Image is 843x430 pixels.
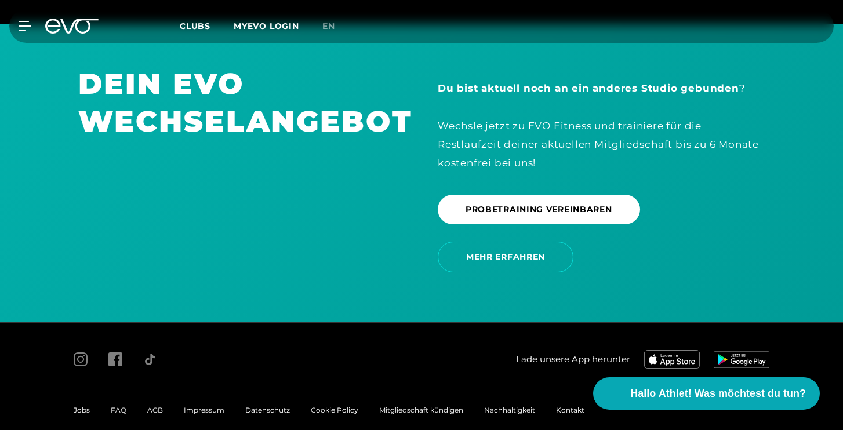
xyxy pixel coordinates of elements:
[379,406,463,414] a: Mitgliedschaft kündigen
[714,351,769,367] img: evofitness app
[311,406,358,414] a: Cookie Policy
[180,20,234,31] a: Clubs
[438,82,739,94] strong: Du bist aktuell noch an ein anderes Studio gebunden
[438,186,645,233] a: PROBETRAINING VEREINBAREN
[466,251,545,263] span: MEHR ERFAHREN
[438,233,578,281] a: MEHR ERFAHREN
[630,386,806,402] span: Hallo Athlet! Was möchtest du tun?
[78,65,405,140] h1: DEIN EVO WECHSELANGEBOT
[322,21,335,31] span: en
[556,406,584,414] a: Kontakt
[147,406,163,414] a: AGB
[184,406,224,414] a: Impressum
[466,203,612,216] span: PROBETRAINING VEREINBAREN
[644,350,700,369] img: evofitness app
[438,79,765,172] div: ? Wechsle jetzt zu EVO Fitness und trainiere für die Restlaufzeit deiner aktuellen Mitgliedschaft...
[111,406,126,414] a: FAQ
[234,21,299,31] a: MYEVO LOGIN
[74,406,90,414] a: Jobs
[593,377,820,410] button: Hallo Athlet! Was möchtest du tun?
[484,406,535,414] a: Nachhaltigkeit
[322,20,349,33] a: en
[516,353,630,366] span: Lade unsere App herunter
[245,406,290,414] a: Datenschutz
[180,21,210,31] span: Clubs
